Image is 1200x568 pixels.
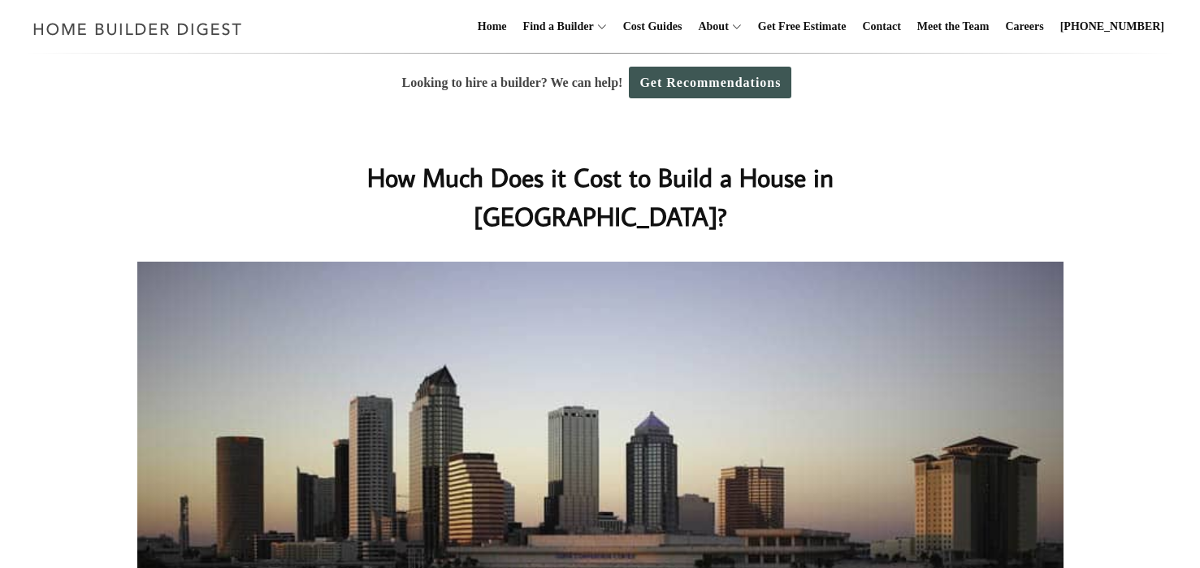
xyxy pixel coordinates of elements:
a: Get Recommendations [629,67,791,98]
a: [PHONE_NUMBER] [1054,1,1171,53]
a: About [691,1,728,53]
h1: How Much Does it Cost to Build a House in [GEOGRAPHIC_DATA]? [276,158,925,236]
a: Cost Guides [617,1,689,53]
img: Home Builder Digest [26,13,249,45]
a: Home [471,1,513,53]
a: Meet the Team [911,1,996,53]
a: Find a Builder [517,1,594,53]
a: Get Free Estimate [752,1,853,53]
a: Careers [999,1,1051,53]
a: Contact [856,1,907,53]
